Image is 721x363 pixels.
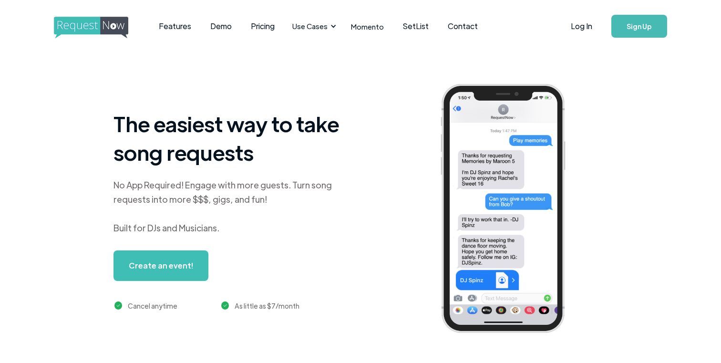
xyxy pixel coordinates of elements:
[54,17,146,39] img: requestnow logo
[235,300,299,311] div: As little as $7/month
[114,301,123,310] img: green checkmark
[113,109,352,166] h1: The easiest way to take song requests
[221,301,229,310] img: green checkmark
[611,15,667,38] a: Sign Up
[341,12,393,41] a: Momento
[287,11,339,41] div: Use Cases
[113,178,352,235] div: No App Required! Engage with more guests. Turn song requests into more $$$, gigs, and fun! Built ...
[438,11,487,41] a: Contact
[54,17,125,36] a: home
[292,21,328,31] div: Use Cases
[430,77,591,343] img: iphone screenshot
[113,250,208,281] a: Create an event!
[241,11,284,41] a: Pricing
[128,300,177,311] div: Cancel anytime
[149,11,201,41] a: Features
[393,11,438,41] a: SetList
[201,11,241,41] a: Demo
[561,10,602,43] a: Log In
